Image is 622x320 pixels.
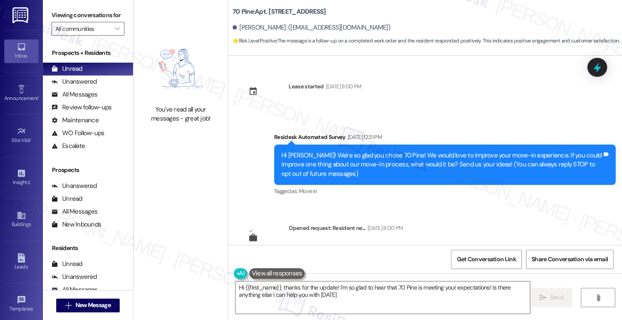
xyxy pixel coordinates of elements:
button: Get Conversation Link [451,250,521,269]
span: Move in [299,187,317,195]
div: Unanswered [51,272,97,281]
div: All Messages [51,207,97,216]
img: empty-state [143,36,218,100]
a: Site Visit • [4,124,39,147]
div: Unread [51,194,82,203]
div: All Messages [51,90,97,99]
div: [DATE] 8:00 PM [324,82,362,91]
div: Tagged as: [274,185,616,197]
label: Viewing conversations for [51,9,124,22]
div: Unread [51,260,82,269]
i:  [115,25,120,32]
i:  [540,294,546,301]
div: [DATE] 12:31 PM [346,133,382,142]
div: Unanswered [51,181,97,190]
div: Unanswered [51,77,97,86]
div: WO [248,242,257,251]
div: Review follow-ups [51,103,112,112]
div: : Closed [296,242,352,255]
div: Residents [43,244,133,253]
div: Residesk Automated Survey [274,133,616,145]
button: Share Conversation via email [526,250,613,269]
span: New Message [75,301,111,310]
i:  [65,302,72,309]
div: [PERSON_NAME]. ([EMAIL_ADDRESS][DOMAIN_NAME]) [232,23,390,32]
span: Send [550,293,563,302]
a: Buildings [4,208,39,231]
span: : The message is a follow-up on a completed work order and the resident responded positively. Thi... [232,36,619,45]
div: All Messages [51,285,97,294]
a: Insights • [4,166,39,189]
span: Get Conversation Link [456,255,516,264]
input: All communities [55,22,111,36]
div: WO Follow-ups [51,129,104,138]
a: Inbox [4,39,39,63]
button: New Message [56,299,120,312]
span: • [33,305,34,311]
a: Leads [4,251,39,274]
div: [DATE] 8:00 PM [365,223,403,232]
div: New Inbounds [51,220,101,229]
div: Maintenance [51,116,99,125]
div: Unread [51,64,82,73]
div: Prospects + Residents [43,48,133,57]
a: Templates • [4,293,39,316]
span: • [38,94,39,100]
div: Escalate [51,142,85,151]
b: 70 Pine: Apt. [STREET_ADDRESS] [232,7,326,16]
div: Lease started [289,82,324,91]
b: Status [296,244,315,252]
div: Prospects [43,166,133,175]
span: Share Conversation via email [531,255,608,264]
textarea: Hi {{first_name}}, thanks for the update! I'm so glad to hear that 70 Pine is meeting your expect... [236,281,530,314]
span: • [31,136,32,142]
button: Send [531,288,572,307]
strong: 🌟 Risk Level: Positive [232,37,277,44]
div: You've read all your messages - great job! [143,105,218,124]
img: ResiDesk Logo [12,7,30,23]
i:  [595,294,601,301]
span: • [30,178,31,184]
div: Opened request: Resident ne... [289,223,403,235]
div: Hi [PERSON_NAME]! We're so glad you chose 70 Pine! We would love to improve your move-in experien... [281,151,602,178]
